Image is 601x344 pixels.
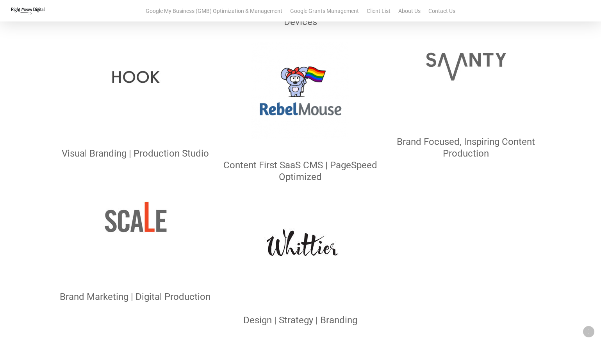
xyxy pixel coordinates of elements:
div: Content First SaaS CMS | PageSpeed Optimized [223,159,378,183]
div: Visual Branding | Production Studio [57,148,213,159]
a: Google My Business (GMB) Optimization & Management [146,7,282,15]
img: Brand Focused, Inspiring Content Production [417,18,515,116]
img: Content First SaaS CMS | PageSpeed Optimized [251,42,349,139]
a: About Us [398,7,421,15]
img: Visual Branding | Production Studio [86,30,184,128]
div: Design | Strategy | Branding [223,314,378,326]
a: Google Grants Management [290,7,359,15]
div: Brand Marketing | Digital Production [57,291,213,303]
img: Right Meow Digital [11,6,45,16]
img: Design | Strategy | Branding [251,197,349,294]
a: Contact Us [428,7,455,15]
img: Brand Marketing | Digital Production [86,173,184,271]
div: Brand Focused, Inspiring Content Production [388,136,544,159]
a: Client List [367,7,391,15]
